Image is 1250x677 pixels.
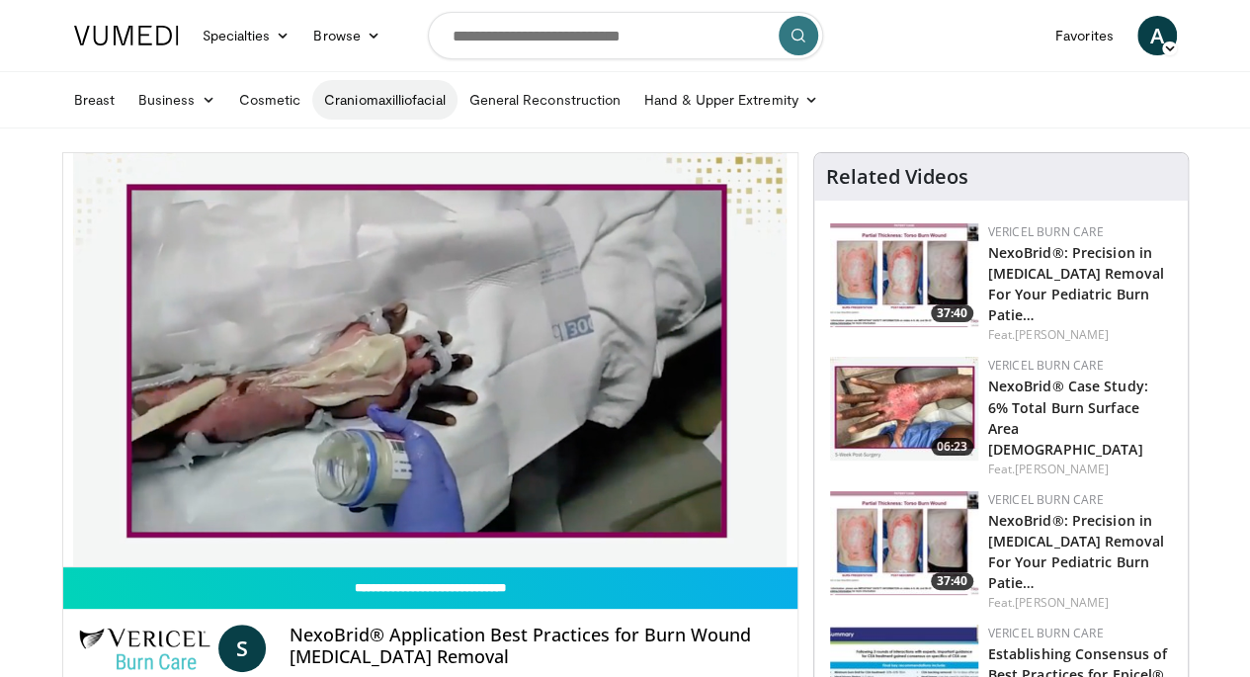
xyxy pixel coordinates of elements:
a: S [218,625,266,672]
a: Hand & Upper Extremity [632,80,830,120]
img: VuMedi Logo [74,26,179,45]
input: Search topics, interventions [428,12,823,59]
a: 37:40 [830,223,978,327]
span: 06:23 [931,438,973,456]
video-js: Video Player [63,153,797,567]
a: NexoBrid®: Precision in [MEDICAL_DATA] Removal For Your Pediatric Burn Patie… [988,243,1164,324]
h4: NexoBrid® Application Best Practices for Burn Wound [MEDICAL_DATA] Removal [290,625,782,667]
div: Feat. [988,326,1172,344]
a: Breast [62,80,126,120]
div: Feat. [988,461,1172,478]
a: 06:23 [830,357,978,461]
span: 37:40 [931,572,973,590]
div: Feat. [988,594,1172,612]
a: Cosmetic [227,80,313,120]
a: [PERSON_NAME] [1015,594,1109,611]
a: NexoBrid®: Precision in [MEDICAL_DATA] Removal For Your Pediatric Burn Patie… [988,511,1164,592]
a: A [1137,16,1177,55]
a: General Reconstruction [458,80,633,120]
span: 37:40 [931,304,973,322]
a: Vericel Burn Care [988,357,1104,374]
a: Vericel Burn Care [988,223,1104,240]
h4: Related Videos [826,165,968,189]
a: Vericel Burn Care [988,625,1104,641]
a: Vericel Burn Care [988,491,1104,508]
a: [PERSON_NAME] [1015,461,1109,477]
a: NexoBrid® Case Study: 6% Total Burn Surface Area [DEMOGRAPHIC_DATA] [988,377,1148,458]
a: Business [126,80,227,120]
a: Browse [301,16,392,55]
a: [PERSON_NAME] [1015,326,1109,343]
img: 3ff7c340-99cd-42a5-8810-7b93cd05d553.150x105_q85_crop-smart_upscale.jpg [830,491,978,595]
img: 3ff7c340-99cd-42a5-8810-7b93cd05d553.150x105_q85_crop-smart_upscale.jpg [830,223,978,327]
a: 37:40 [830,491,978,595]
img: Vericel Burn Care [79,625,210,672]
a: Favorites [1043,16,1125,55]
a: Craniomaxilliofacial [312,80,457,120]
a: Specialties [191,16,302,55]
img: 9d96130f-2174-498d-b44b-66699d932281.150x105_q85_crop-smart_upscale.jpg [830,357,978,461]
